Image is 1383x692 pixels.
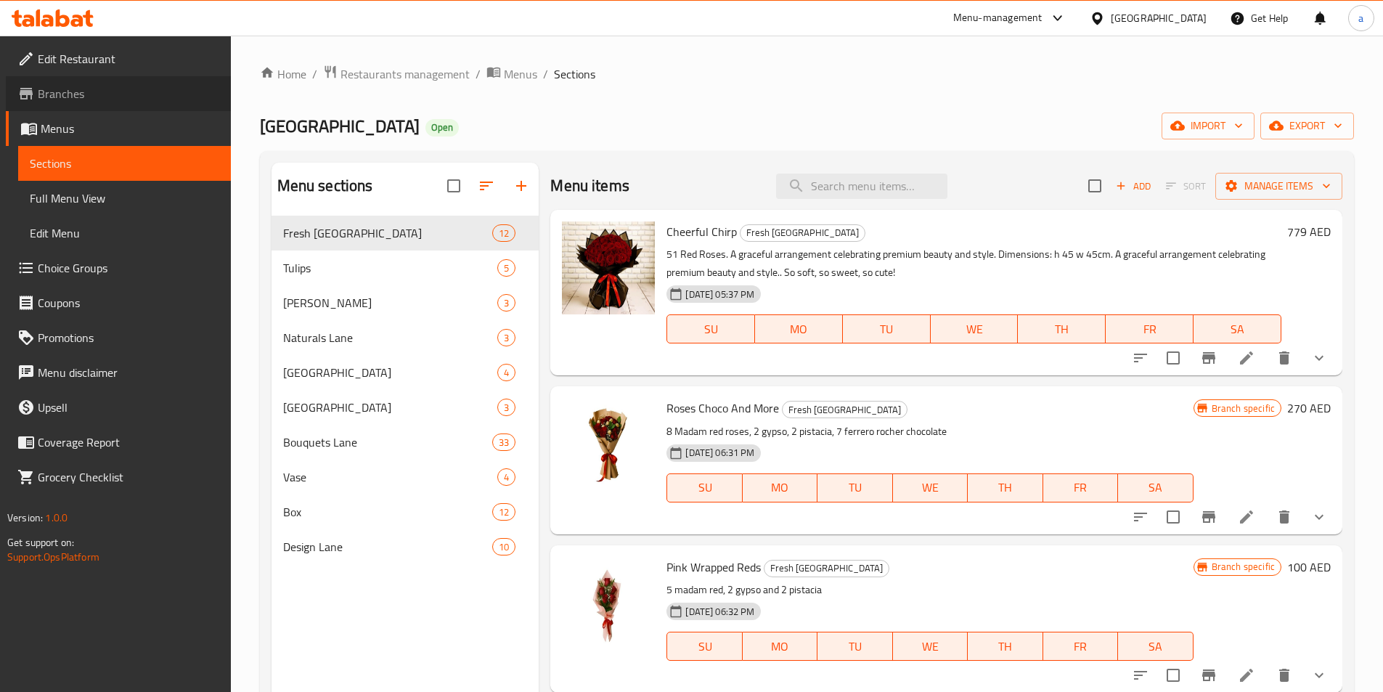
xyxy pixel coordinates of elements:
[761,319,837,340] span: MO
[492,224,515,242] div: items
[492,538,515,555] div: items
[899,636,963,657] span: WE
[1111,319,1188,340] span: FR
[899,477,963,498] span: WE
[743,632,818,661] button: MO
[7,548,99,566] a: Support.OpsPlatform
[425,121,459,134] span: Open
[893,473,968,502] button: WE
[283,329,498,346] div: Naturals Lane
[666,245,1281,282] p: 51 Red Roses. A graceful arrangement celebrating premium beauty and style. Dimensions: h 45 w 45c...
[1173,117,1243,135] span: import
[497,294,515,312] div: items
[740,224,865,242] div: Fresh New Lane
[974,477,1037,498] span: TH
[1287,221,1331,242] h6: 779 AED
[283,433,493,451] span: Bouquets Lane
[562,398,655,491] img: Roses Choco And More
[666,423,1193,441] p: 8 Madam red roses, 2 gypso, 2 pistacia, 7 ferrero rocher chocolate
[283,364,498,381] div: Peony Lane
[283,538,493,555] div: Design Lane
[38,433,219,451] span: Coverage Report
[272,529,539,564] div: Design Lane10
[504,168,539,203] button: Add section
[680,288,760,301] span: [DATE] 05:37 PM
[476,65,481,83] li: /
[931,314,1019,343] button: WE
[6,320,231,355] a: Promotions
[743,473,818,502] button: MO
[1018,314,1106,343] button: TH
[1111,10,1207,26] div: [GEOGRAPHIC_DATA]
[755,314,843,343] button: MO
[18,216,231,251] a: Edit Menu
[283,224,493,242] div: Fresh New Lane
[493,505,515,519] span: 12
[30,224,219,242] span: Edit Menu
[1191,500,1226,534] button: Branch-specific-item
[30,190,219,207] span: Full Menu View
[843,314,931,343] button: TU
[312,65,317,83] li: /
[666,632,742,661] button: SU
[1267,341,1302,375] button: delete
[666,314,755,343] button: SU
[493,540,515,554] span: 10
[498,296,515,310] span: 3
[340,65,470,83] span: Restaurants management
[968,473,1043,502] button: TH
[38,364,219,381] span: Menu disclaimer
[1358,10,1363,26] span: a
[1049,477,1113,498] span: FR
[554,65,595,83] span: Sections
[6,425,231,460] a: Coverage Report
[953,9,1043,27] div: Menu-management
[1043,632,1119,661] button: FR
[38,399,219,416] span: Upsell
[38,259,219,277] span: Choice Groups
[6,111,231,146] a: Menus
[6,460,231,494] a: Grocery Checklist
[666,556,761,578] span: Pink Wrapped Reds
[272,355,539,390] div: [GEOGRAPHIC_DATA]4
[498,366,515,380] span: 4
[283,259,498,277] span: Tulips
[1310,508,1328,526] svg: Show Choices
[283,294,498,312] div: Lily Lane
[38,85,219,102] span: Branches
[283,224,493,242] span: Fresh [GEOGRAPHIC_DATA]
[823,477,887,498] span: TU
[30,155,219,172] span: Sections
[497,364,515,381] div: items
[272,425,539,460] div: Bouquets Lane33
[1267,500,1302,534] button: delete
[1156,175,1215,198] span: Select section first
[1124,477,1188,498] span: SA
[492,503,515,521] div: items
[1118,632,1194,661] button: SA
[283,399,498,416] div: Sunflower Lane
[272,390,539,425] div: [GEOGRAPHIC_DATA]3
[41,120,219,137] span: Menus
[974,636,1037,657] span: TH
[968,632,1043,661] button: TH
[497,399,515,416] div: items
[1272,117,1342,135] span: export
[1199,319,1276,340] span: SA
[425,119,459,137] div: Open
[823,636,887,657] span: TU
[1227,177,1331,195] span: Manage items
[849,319,925,340] span: TU
[18,146,231,181] a: Sections
[741,224,865,241] span: Fresh [GEOGRAPHIC_DATA]
[666,221,737,243] span: Cheerful Chirp
[1206,402,1281,415] span: Branch specific
[1287,557,1331,577] h6: 100 AED
[283,294,498,312] span: [PERSON_NAME]
[937,319,1013,340] span: WE
[1106,314,1194,343] button: FR
[6,76,231,111] a: Branches
[492,433,515,451] div: items
[18,181,231,216] a: Full Menu View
